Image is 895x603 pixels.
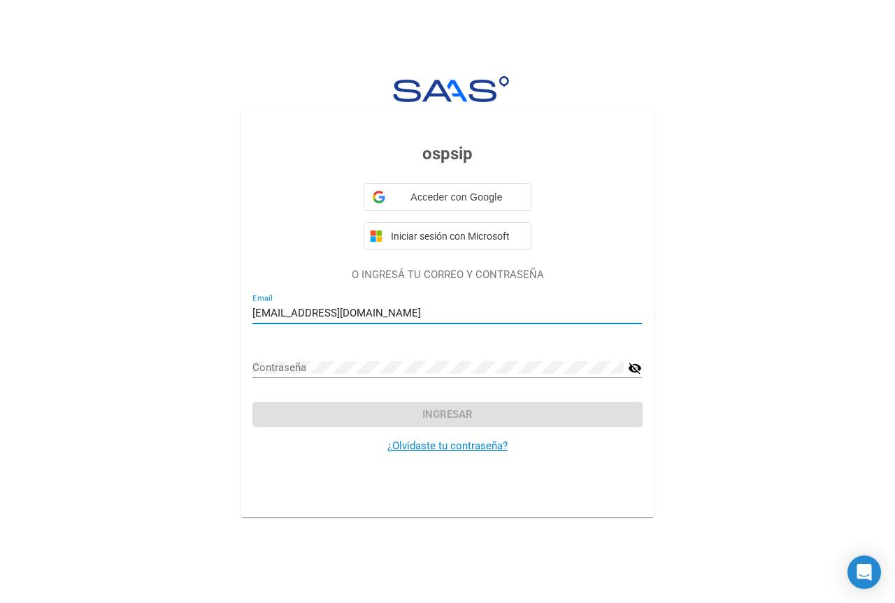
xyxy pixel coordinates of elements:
[847,555,881,589] div: Open Intercom Messenger
[252,402,642,427] button: Ingresar
[364,222,531,250] button: Iniciar sesión con Microsoft
[364,183,531,211] div: Acceder con Google
[422,408,473,421] span: Ingresar
[252,267,642,283] p: O INGRESÁ TU CORREO Y CONTRASEÑA
[388,231,525,242] span: Iniciar sesión con Microsoft
[387,439,508,452] a: ¿Olvidaste tu contraseña?
[252,141,642,166] h3: ospsip
[391,190,522,205] span: Acceder con Google
[628,360,642,377] mat-icon: visibility_off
